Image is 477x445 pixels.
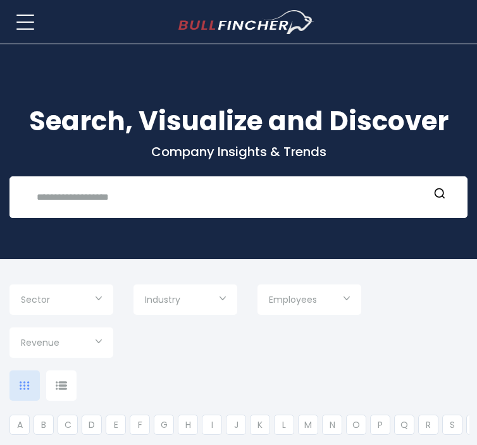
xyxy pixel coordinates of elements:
[250,415,270,435] li: K
[178,415,198,435] li: H
[274,415,294,435] li: L
[34,415,54,435] li: B
[154,415,174,435] li: G
[322,415,342,435] li: N
[202,415,222,435] li: I
[145,294,180,305] span: Industry
[269,290,350,312] input: Selection
[298,415,318,435] li: M
[9,415,30,435] li: A
[269,294,317,305] span: Employees
[394,415,414,435] li: Q
[106,415,126,435] li: E
[431,186,448,203] button: Search
[56,381,67,390] img: icon-comp-list-view.svg
[178,10,314,34] a: Go to homepage
[9,101,468,141] h1: Search, Visualize and Discover
[130,415,150,435] li: F
[418,415,438,435] li: R
[442,415,462,435] li: S
[370,415,390,435] li: P
[346,415,366,435] li: O
[58,415,78,435] li: C
[21,332,102,355] input: Selection
[82,415,102,435] li: D
[20,381,30,390] img: icon-comp-grid.svg
[178,10,314,34] img: bullfincher logo
[21,337,59,348] span: Revenue
[226,415,246,435] li: J
[145,290,226,312] input: Selection
[21,290,102,312] input: Selection
[21,294,50,305] span: Sector
[9,143,468,160] p: Company Insights & Trends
